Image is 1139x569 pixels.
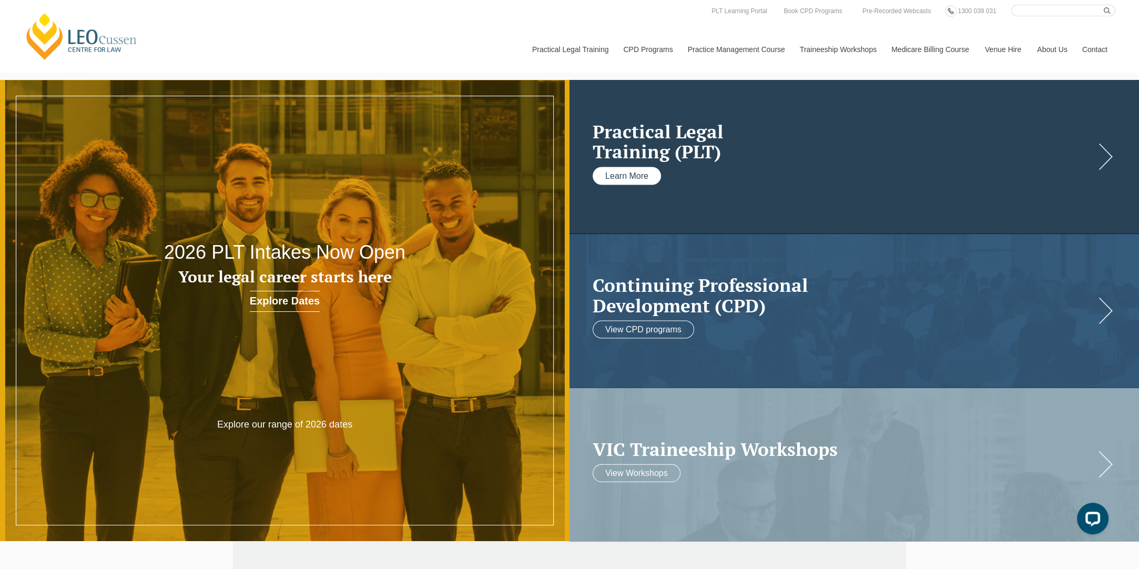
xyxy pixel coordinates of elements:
[593,121,1095,161] h2: Practical Legal Training (PLT)
[781,5,845,17] a: Book CPD Programs
[171,419,399,431] p: Explore our range of 2026 dates
[709,5,770,17] a: PLT Learning Portal
[593,321,694,339] a: View CPD programs
[955,5,999,17] a: 1300 039 031
[1069,499,1113,543] iframe: LiveChat chat widget
[593,275,1095,316] h2: Continuing Professional Development (CPD)
[883,27,977,72] a: Medicare Billing Course
[860,5,934,17] a: Pre-Recorded Webcasts
[593,167,661,185] a: Learn More
[524,27,616,72] a: Practical Legal Training
[24,12,140,61] a: [PERSON_NAME] Centre for Law
[615,27,679,72] a: CPD Programs
[114,268,456,286] h3: Your legal career starts here
[1074,27,1115,72] a: Contact
[250,291,320,312] a: Explore Dates
[593,275,1095,316] a: Continuing ProfessionalDevelopment (CPD)
[792,27,883,72] a: Traineeship Workshops
[593,121,1095,161] a: Practical LegalTraining (PLT)
[114,242,456,263] h2: 2026 PLT Intakes Now Open
[1029,27,1074,72] a: About Us
[593,464,680,482] a: View Workshops
[593,439,1095,460] a: VIC Traineeship Workshops
[680,27,792,72] a: Practice Management Course
[977,27,1029,72] a: Venue Hire
[958,7,996,15] span: 1300 039 031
